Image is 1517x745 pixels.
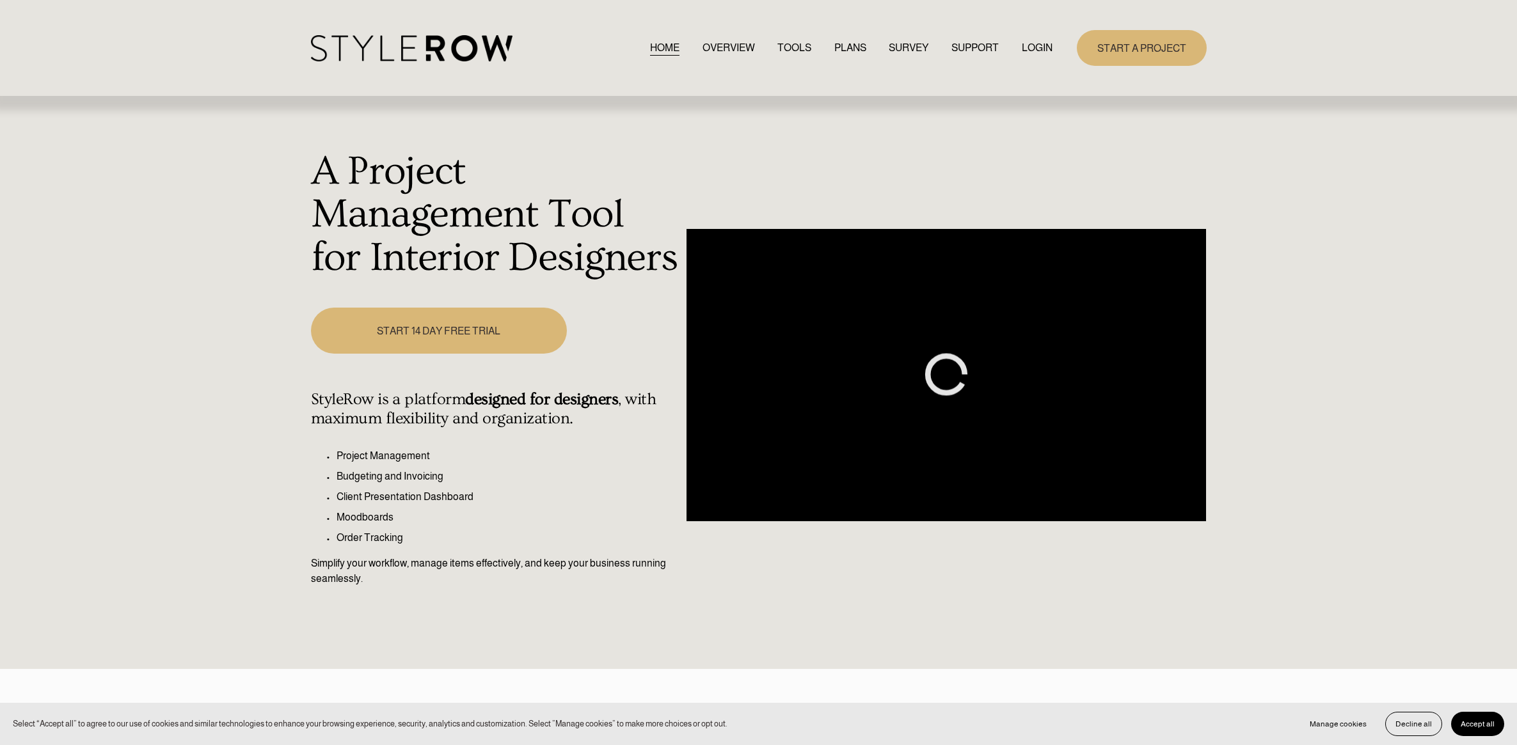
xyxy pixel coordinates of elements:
[777,39,811,56] a: TOOLS
[311,150,680,280] h1: A Project Management Tool for Interior Designers
[889,39,928,56] a: SURVEY
[337,510,680,525] p: Moodboards
[650,39,679,56] a: HOME
[1077,30,1207,65] a: START A PROJECT
[951,40,999,56] span: SUPPORT
[1395,719,1432,728] span: Decline all
[311,35,512,61] img: StyleRow
[311,308,567,353] a: START 14 DAY FREE TRIAL
[1451,712,1504,736] button: Accept all
[337,530,680,545] p: Order Tracking
[311,556,680,586] p: Simplify your workflow, manage items effectively, and keep your business running seamlessly.
[337,489,680,505] p: Client Presentation Dashboard
[13,718,727,730] p: Select “Accept all” to agree to our use of cookies and similar technologies to enhance your brows...
[1310,719,1367,728] span: Manage cookies
[337,469,680,484] p: Budgeting and Invoicing
[311,390,680,428] h4: StyleRow is a platform , with maximum flexibility and organization.
[1385,712,1442,736] button: Decline all
[1461,719,1495,728] span: Accept all
[951,39,999,56] a: folder dropdown
[834,39,866,56] a: PLANS
[337,448,680,464] p: Project Management
[1300,712,1376,736] button: Manage cookies
[465,390,618,409] strong: designed for designers
[703,39,755,56] a: OVERVIEW
[1022,39,1052,56] a: LOGIN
